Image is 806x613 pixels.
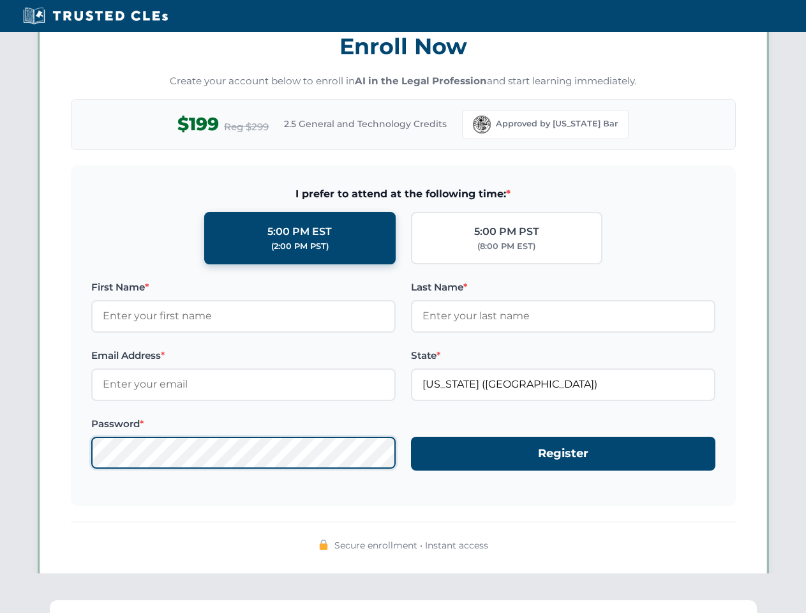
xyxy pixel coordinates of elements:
[19,6,172,26] img: Trusted CLEs
[91,348,396,363] label: Email Address
[91,280,396,295] label: First Name
[496,117,618,130] span: Approved by [US_STATE] Bar
[411,300,715,332] input: Enter your last name
[411,368,715,400] input: Florida (FL)
[71,74,736,89] p: Create your account below to enroll in and start learning immediately.
[411,280,715,295] label: Last Name
[411,348,715,363] label: State
[474,223,539,240] div: 5:00 PM PST
[177,110,219,139] span: $199
[284,117,447,131] span: 2.5 General and Technology Credits
[355,75,487,87] strong: AI in the Legal Profession
[271,240,329,253] div: (2:00 PM PST)
[91,186,715,202] span: I prefer to attend at the following time:
[224,119,269,135] span: Reg $299
[267,223,332,240] div: 5:00 PM EST
[473,116,491,133] img: Florida Bar
[411,437,715,471] button: Register
[334,538,488,552] span: Secure enrollment • Instant access
[91,300,396,332] input: Enter your first name
[477,240,535,253] div: (8:00 PM EST)
[91,416,396,432] label: Password
[91,368,396,400] input: Enter your email
[71,26,736,66] h3: Enroll Now
[318,540,329,550] img: 🔒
